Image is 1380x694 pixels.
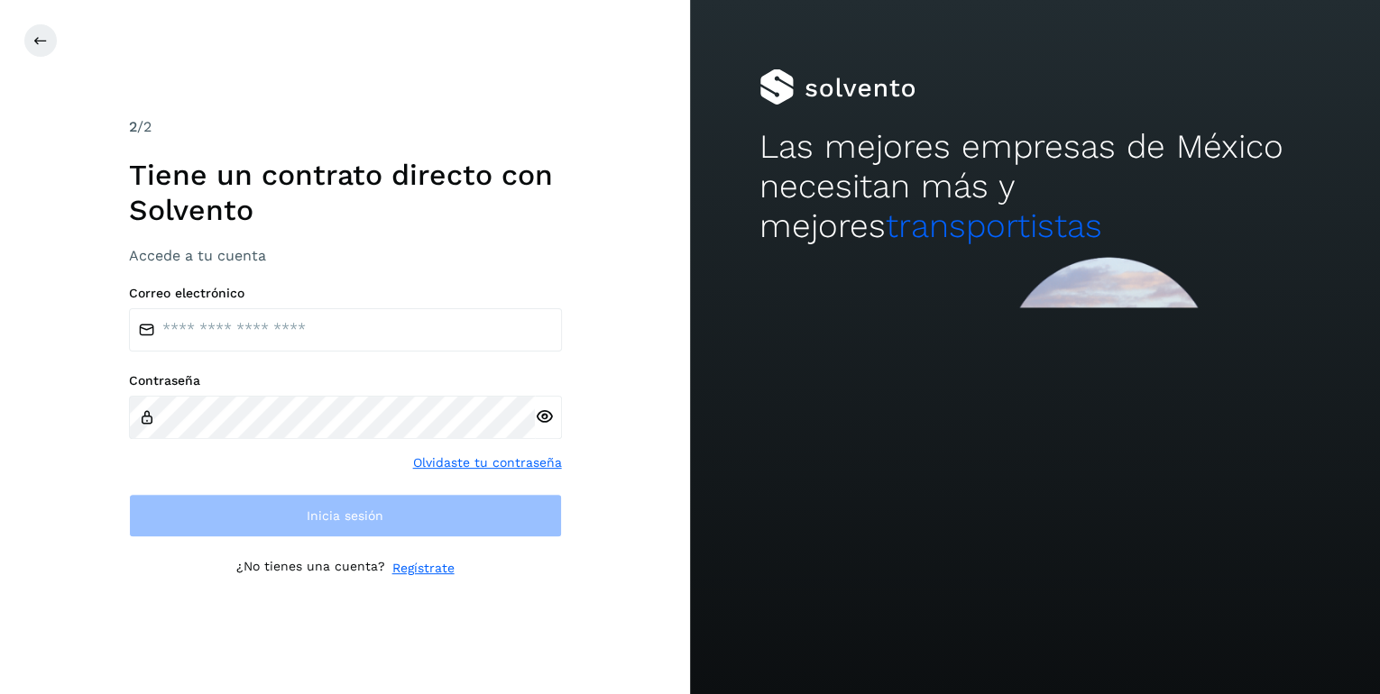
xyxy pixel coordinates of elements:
h2: Las mejores empresas de México necesitan más y mejores [759,127,1311,247]
span: Inicia sesión [307,509,383,522]
h3: Accede a tu cuenta [129,247,562,264]
div: /2 [129,116,562,138]
label: Contraseña [129,373,562,388]
span: 2 [129,118,137,135]
span: transportistas [886,206,1102,245]
a: Olvidaste tu contraseña [413,453,562,472]
a: Regístrate [392,559,455,578]
button: Inicia sesión [129,494,562,537]
h1: Tiene un contrato directo con Solvento [129,158,562,227]
p: ¿No tienes una cuenta? [236,559,385,578]
label: Correo electrónico [129,286,562,301]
